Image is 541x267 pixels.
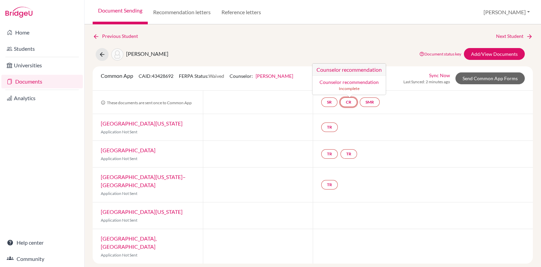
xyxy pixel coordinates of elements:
a: Students [1,42,83,55]
span: CAID: 43428692 [139,73,173,79]
span: [PERSON_NAME] [126,50,168,57]
a: Next Student [496,32,533,40]
a: Document status key [419,51,461,57]
span: Application Not Sent [101,218,137,223]
a: TR [340,149,357,159]
a: Counselor recommendation [320,79,379,85]
a: Community [1,252,83,266]
a: [PERSON_NAME] [256,73,293,79]
span: Application Not Sent [101,156,137,161]
a: Add/View Documents [464,48,525,60]
a: Previous Student [93,32,143,40]
span: Application Not Sent [101,129,137,134]
h3: Counselor recommendation [312,64,386,76]
a: [GEOGRAPHIC_DATA] [101,147,156,153]
a: [GEOGRAPHIC_DATA][US_STATE]–[GEOGRAPHIC_DATA] [101,174,186,188]
span: Counselor: [230,73,293,79]
a: Send Common App Forms [455,72,525,84]
img: Bridge-U [5,7,32,18]
a: Sync Now [429,72,450,79]
small: Incomplete [316,86,382,92]
span: Application Not Sent [101,252,137,258]
span: Last Synced: 2 minutes ago [403,79,450,85]
a: TR [321,123,338,132]
span: Common App [101,72,133,79]
a: Universities [1,59,83,72]
a: SMR [360,97,380,107]
a: TR [321,180,338,190]
a: Analytics [1,91,83,105]
a: Help center [1,236,83,249]
a: [GEOGRAPHIC_DATA], [GEOGRAPHIC_DATA] [101,235,157,250]
a: TR [321,149,338,159]
a: SR [321,97,337,107]
span: Waived [209,73,224,79]
span: These documents are sent once to Common App [101,100,192,105]
a: Home [1,26,83,39]
a: CRCounselor recommendation Counselor recommendation Incomplete [340,97,357,107]
a: [GEOGRAPHIC_DATA][US_STATE] [101,120,183,127]
span: Application Not Sent [101,191,137,196]
a: Documents [1,75,83,88]
span: FERPA Status: [179,73,224,79]
a: [GEOGRAPHIC_DATA][US_STATE] [101,208,183,215]
button: [PERSON_NAME] [480,6,533,19]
